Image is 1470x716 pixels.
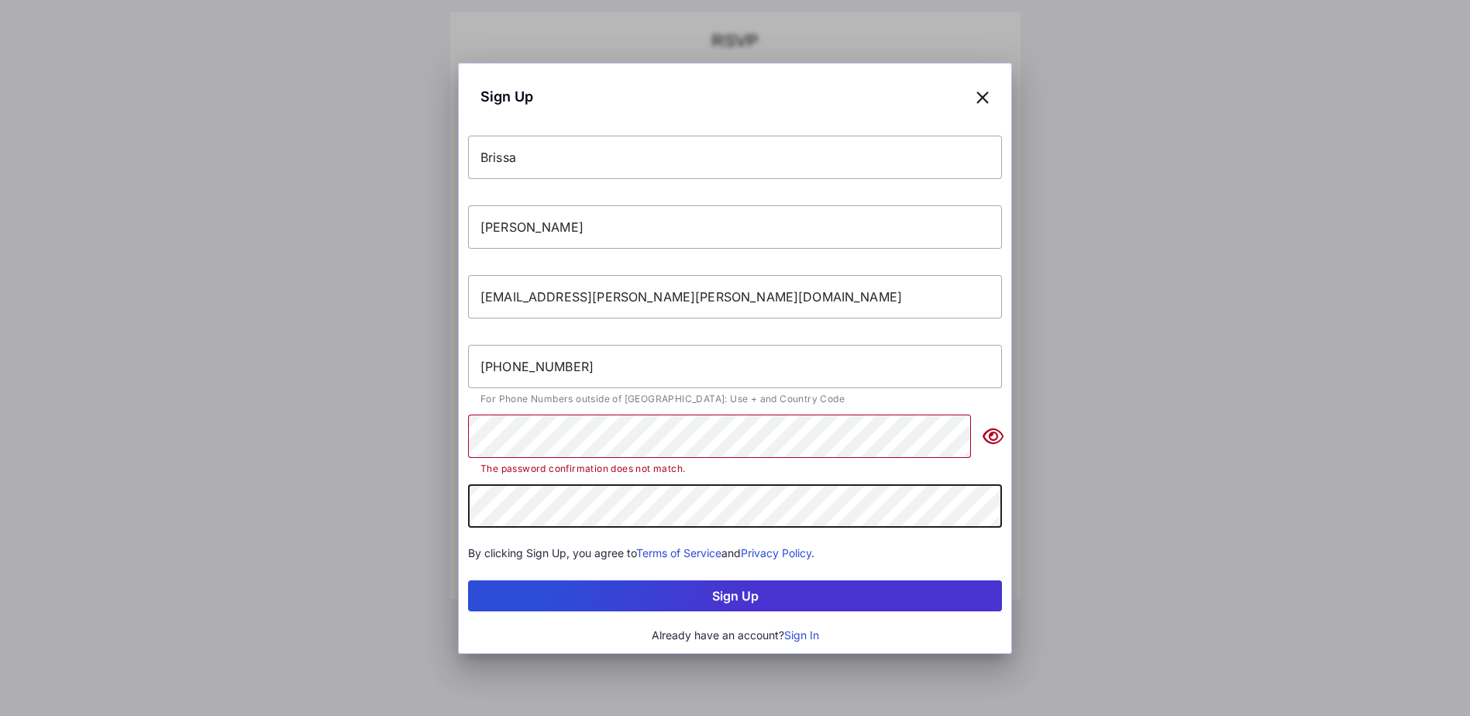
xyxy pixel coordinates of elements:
i: appended action [983,427,1002,446]
div: Already have an account? [468,627,1002,644]
a: Terms of Service [636,546,721,559]
button: Sign In [784,627,819,644]
div: The password confirmation does not match. [480,464,959,473]
input: First Name [468,136,1002,179]
div: By clicking Sign Up, you agree to and . [468,545,1002,562]
a: Privacy Policy [741,546,811,559]
input: Email [468,275,1002,318]
span: Sign Up [480,86,533,107]
span: For Phone Numbers outside of [GEOGRAPHIC_DATA]: Use + and Country Code [480,393,845,404]
input: Phone Number [468,345,1002,388]
button: Sign Up [468,580,1002,611]
input: Last Name [468,205,1002,249]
